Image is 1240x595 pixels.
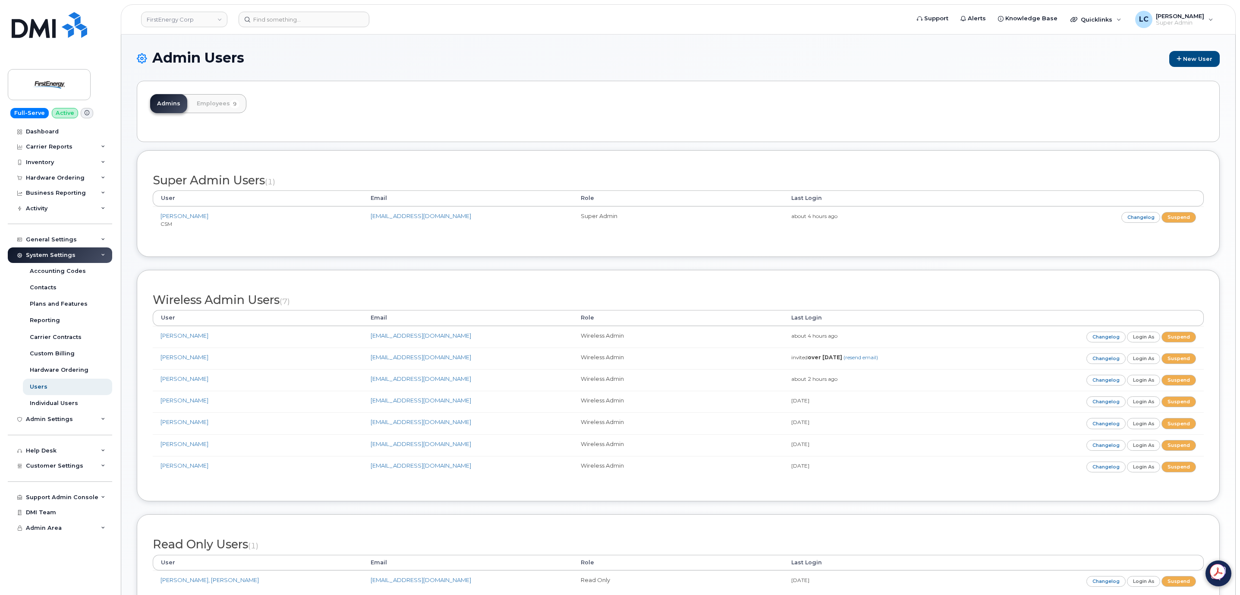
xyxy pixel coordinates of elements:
[1169,51,1220,67] a: New User
[371,576,471,583] a: [EMAIL_ADDRESS][DOMAIN_NAME]
[153,538,1204,551] h2: Read Only Users
[573,412,783,434] td: Wireless Admin
[1086,462,1126,472] a: Changelog
[1086,440,1126,451] a: Changelog
[791,441,809,447] small: [DATE]
[161,440,208,447] a: [PERSON_NAME]
[1121,212,1161,223] a: Changelog
[573,348,783,369] td: Wireless Admin
[1161,576,1196,587] a: Suspend
[1127,332,1161,342] a: Login as
[1161,212,1196,223] a: Suspend
[161,221,172,227] small: CSM
[1161,375,1196,386] a: Suspend
[573,310,783,326] th: Role
[190,94,246,113] a: Employees9
[791,462,809,469] small: [DATE]
[843,354,878,361] a: (resend email)
[1086,576,1126,587] a: Changelog
[161,576,259,583] a: [PERSON_NAME], [PERSON_NAME]
[153,310,363,326] th: User
[371,440,471,447] a: [EMAIL_ADDRESS][DOMAIN_NAME]
[150,94,187,113] a: Admins
[161,418,208,425] a: [PERSON_NAME]
[230,100,239,108] span: 9
[1127,375,1161,386] a: Login as
[153,294,1204,307] h2: Wireless Admin Users
[280,297,290,306] small: (7)
[1161,396,1196,407] a: Suspend
[791,397,809,404] small: [DATE]
[161,332,208,339] a: [PERSON_NAME]
[1086,353,1126,364] a: Changelog
[161,375,208,382] a: [PERSON_NAME]
[1127,353,1161,364] a: Login as
[363,190,573,206] th: Email
[161,397,208,404] a: [PERSON_NAME]
[573,555,783,570] th: Role
[1161,332,1196,342] a: Suspend
[248,541,258,550] small: (1)
[784,310,994,326] th: Last Login
[808,354,842,361] strong: over [DATE]
[371,462,471,469] a: [EMAIL_ADDRESS][DOMAIN_NAME]
[265,177,275,186] small: (1)
[371,418,471,425] a: [EMAIL_ADDRESS][DOMAIN_NAME]
[371,354,471,361] a: [EMAIL_ADDRESS][DOMAIN_NAME]
[573,206,783,233] td: Super Admin
[161,212,208,219] a: [PERSON_NAME]
[573,369,783,391] td: Wireless Admin
[1161,353,1196,364] a: Suspend
[1086,332,1126,342] a: Changelog
[1161,462,1196,472] a: Suspend
[573,326,783,348] td: Wireless Admin
[791,213,837,219] small: about 4 hours ago
[1086,418,1126,429] a: Changelog
[1161,440,1196,451] a: Suspend
[1086,396,1126,407] a: Changelog
[791,354,878,361] small: invited
[573,434,783,456] td: Wireless Admin
[791,376,837,382] small: about 2 hours ago
[791,332,837,339] small: about 4 hours ago
[573,570,783,592] td: Read Only
[784,555,994,570] th: Last Login
[1127,462,1161,472] a: Login as
[1127,440,1161,451] a: Login as
[153,555,363,570] th: User
[371,375,471,382] a: [EMAIL_ADDRESS][DOMAIN_NAME]
[784,190,994,206] th: Last Login
[573,456,783,478] td: Wireless Admin
[371,397,471,404] a: [EMAIL_ADDRESS][DOMAIN_NAME]
[161,462,208,469] a: [PERSON_NAME]
[1086,375,1126,386] a: Changelog
[791,419,809,425] small: [DATE]
[573,391,783,412] td: Wireless Admin
[137,50,1220,67] h1: Admin Users
[791,577,809,583] small: [DATE]
[363,310,573,326] th: Email
[371,332,471,339] a: [EMAIL_ADDRESS][DOMAIN_NAME]
[573,190,783,206] th: Role
[363,555,573,570] th: Email
[161,354,208,361] a: [PERSON_NAME]
[1161,418,1196,429] a: Suspend
[153,174,1204,187] h2: Super Admin Users
[1127,418,1161,429] a: Login as
[1127,576,1161,587] a: Login as
[153,190,363,206] th: User
[371,212,471,219] a: [EMAIL_ADDRESS][DOMAIN_NAME]
[1127,396,1161,407] a: Login as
